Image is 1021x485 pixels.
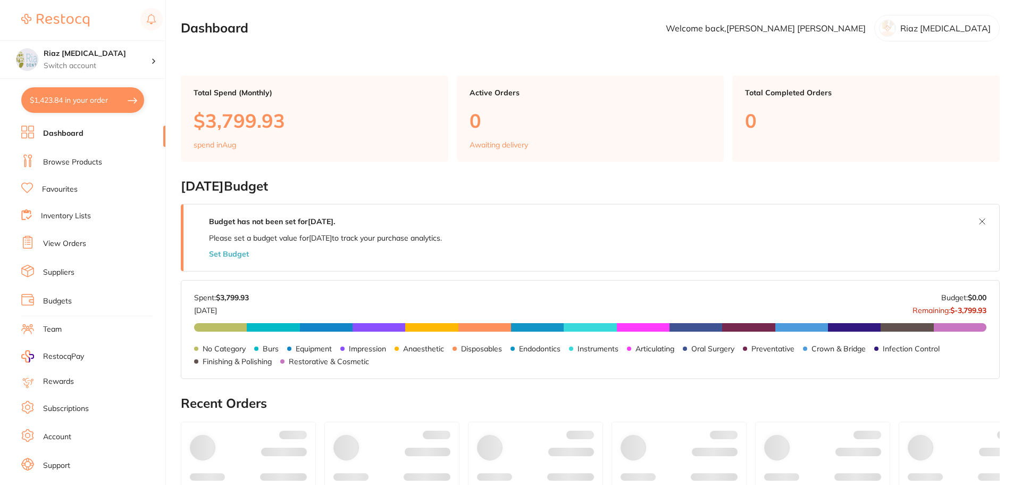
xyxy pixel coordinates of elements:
img: Riaz Dental Surgery [16,49,38,70]
p: No Category [203,344,246,353]
p: Burs [263,344,279,353]
p: Welcome back, [PERSON_NAME] [PERSON_NAME] [666,23,866,33]
span: RestocqPay [43,351,84,362]
a: Budgets [43,296,72,307]
img: Restocq Logo [21,14,89,27]
a: Dashboard [43,128,83,139]
h2: Recent Orders [181,396,1000,411]
p: $3,799.93 [194,110,436,131]
a: Account [43,432,71,442]
a: Subscriptions [43,404,89,414]
p: Articulating [635,344,674,353]
p: Active Orders [470,88,712,97]
p: Endodontics [519,344,560,353]
p: Impression [349,344,386,353]
a: Favourites [42,184,78,195]
h2: Dashboard [181,21,248,36]
h4: Riaz Dental Surgery [44,48,151,59]
p: Finishing & Polishing [203,357,272,366]
p: [DATE] [194,302,249,315]
p: Infection Control [883,344,940,353]
p: Riaz [MEDICAL_DATA] [900,23,991,33]
p: Spent: [194,293,249,302]
a: Support [43,461,70,471]
h2: [DATE] Budget [181,179,1000,194]
button: Set Budget [209,250,249,258]
p: Switch account [44,61,151,71]
p: Preventative [751,344,794,353]
a: Total Spend (Monthly)$3,799.93spend inAug [181,76,448,162]
p: 0 [745,110,987,131]
a: Suppliers [43,267,74,278]
a: RestocqPay [21,350,84,363]
strong: $3,799.93 [216,293,249,302]
p: Please set a budget value for [DATE] to track your purchase analytics. [209,234,442,242]
p: Budget: [941,293,986,302]
img: RestocqPay [21,350,34,363]
p: Oral Surgery [691,344,734,353]
p: Instruments [578,344,618,353]
a: Browse Products [43,157,102,168]
p: spend in Aug [194,141,236,149]
p: Disposables [461,344,502,353]
p: Remaining: [913,302,986,315]
p: Anaesthetic [403,344,444,353]
p: Awaiting delivery [470,141,528,149]
strong: $-3,799.93 [950,306,986,315]
p: 0 [470,110,712,131]
p: Equipment [296,344,332,353]
strong: Budget has not been set for [DATE] . [209,217,335,226]
a: View Orders [43,239,86,249]
a: Active Orders0Awaiting delivery [457,76,724,162]
p: Crown & Bridge [811,344,866,353]
p: Total Spend (Monthly) [194,88,436,97]
p: Total Completed Orders [745,88,987,97]
a: Team [43,324,62,335]
a: Rewards [43,376,74,387]
a: Inventory Lists [41,211,91,221]
button: $1,423.84 in your order [21,87,144,113]
a: Restocq Logo [21,8,89,32]
a: Total Completed Orders0 [732,76,1000,162]
p: Restorative & Cosmetic [289,357,369,366]
strong: $0.00 [968,293,986,302]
